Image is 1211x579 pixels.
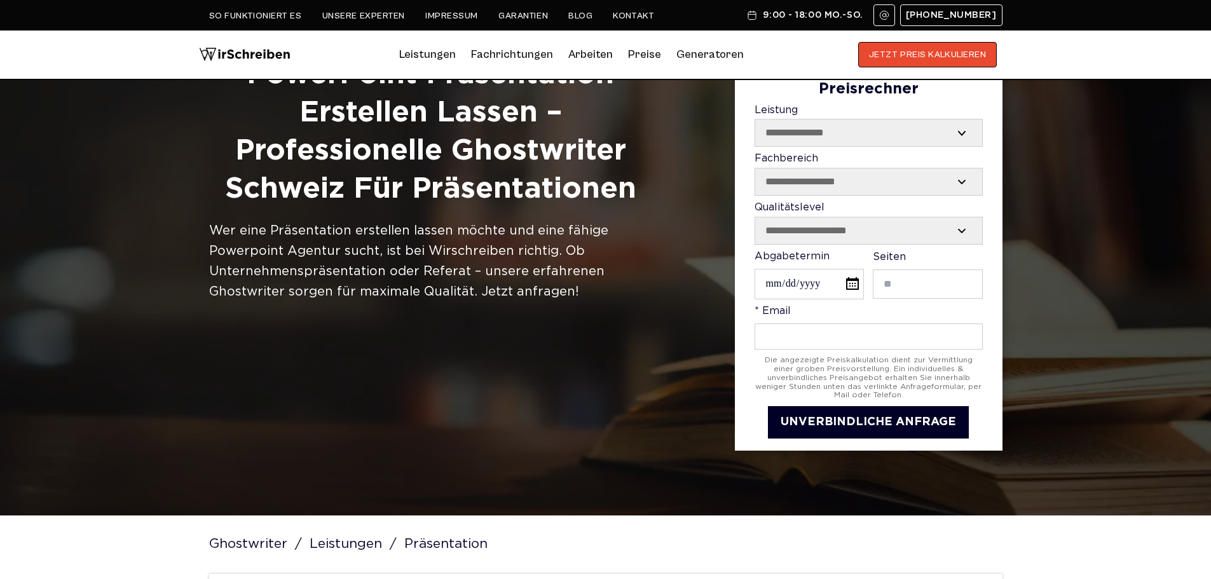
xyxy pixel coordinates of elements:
[676,44,744,65] a: Generatoren
[399,44,456,65] a: Leistungen
[498,11,548,21] a: Garantien
[310,538,401,550] a: Leistungen
[873,252,906,262] span: Seiten
[763,10,863,20] span: 9:00 - 18:00 Mo.-So.
[613,11,654,21] a: Kontakt
[209,56,652,208] h1: PowerPoint Präsentation erstellen lassen – Professionelle Ghostwriter Schweiz für Präsentationen
[404,538,492,550] span: Präsentation
[209,221,652,302] div: Wer eine Präsentation erstellen lassen möchte und eine fähige Powerpoint Agentur sucht, ist bei W...
[755,217,982,244] select: Qualitätslevel
[209,538,306,550] a: Ghostwriter
[906,10,997,20] span: [PHONE_NUMBER]
[568,11,592,21] a: Blog
[199,42,291,67] img: logo wirschreiben
[755,153,983,196] label: Fachbereich
[209,11,302,21] a: So funktioniert es
[900,4,1002,26] a: [PHONE_NUMBER]
[755,105,983,147] label: Leistung
[755,119,982,146] select: Leistung
[755,251,864,299] label: Abgabetermin
[755,306,983,350] label: * Email
[755,324,983,350] input: * Email
[755,81,983,99] div: Preisrechner
[755,202,983,245] label: Qualitätslevel
[755,168,982,195] select: Fachbereich
[858,42,997,67] button: JETZT PREIS KALKULIEREN
[755,81,983,439] form: Contact form
[781,417,956,427] span: UNVERBINDLICHE ANFRAGE
[755,269,864,299] input: Abgabetermin
[746,10,758,20] img: Schedule
[628,48,661,61] a: Preise
[425,11,478,21] a: Impressum
[755,356,983,400] div: Die angezeigte Preiskalkulation dient zur Vermittlung einer groben Preisvorstellung. Ein individu...
[322,11,405,21] a: Unsere Experten
[768,406,969,439] button: UNVERBINDLICHE ANFRAGE
[568,44,613,65] a: Arbeiten
[471,44,553,65] a: Fachrichtungen
[879,10,889,20] img: Email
